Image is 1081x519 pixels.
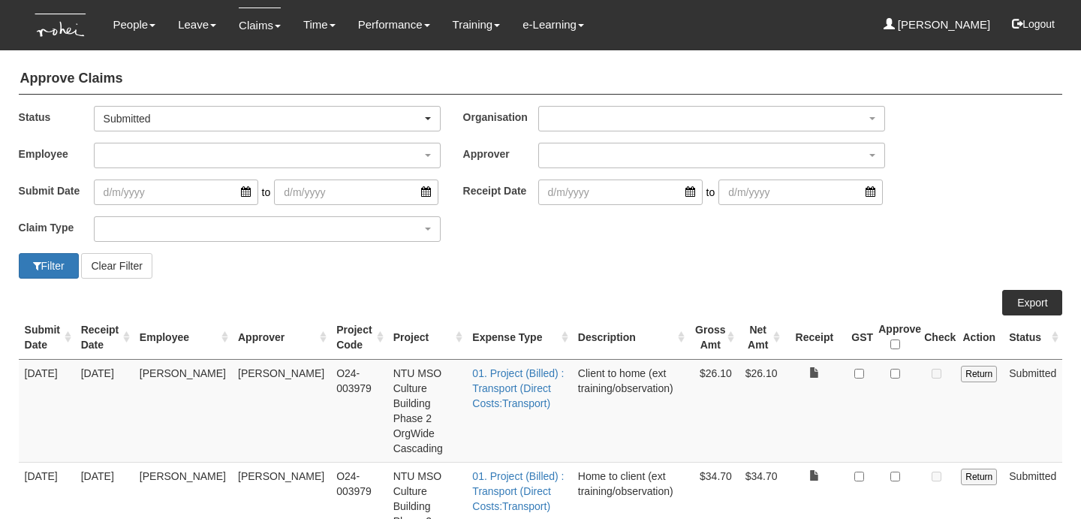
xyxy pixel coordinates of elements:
[104,111,422,126] div: Submitted
[463,106,538,128] label: Organisation
[19,143,94,164] label: Employee
[453,8,501,42] a: Training
[134,359,232,462] td: [PERSON_NAME]
[19,180,94,201] label: Submit Date
[918,315,955,360] th: Check
[688,359,738,462] td: $26.10
[463,180,538,201] label: Receipt Date
[258,180,275,205] span: to
[703,180,719,205] span: to
[688,315,738,360] th: Gross Amt : activate to sort column ascending
[738,315,784,360] th: Net Amt : activate to sort column ascending
[19,315,75,360] th: Submit Date : activate to sort column ascending
[961,366,997,382] input: Return
[19,253,79,279] button: Filter
[472,470,564,512] a: 01. Project (Billed) : Transport (Direct Costs:Transport)
[330,315,387,360] th: Project Code : activate to sort column ascending
[718,180,883,205] input: d/m/yyyy
[1018,459,1066,504] iframe: chat widget
[872,315,918,360] th: Approve
[522,8,584,42] a: e-Learning
[178,8,216,42] a: Leave
[19,64,1063,95] h4: Approve Claims
[19,359,75,462] td: [DATE]
[94,106,441,131] button: Submitted
[94,180,258,205] input: d/m/yyyy
[1002,290,1062,315] a: Export
[19,216,94,238] label: Claim Type
[358,8,430,42] a: Performance
[572,359,688,462] td: Client to home (ext training/observation)
[572,315,688,360] th: Description : activate to sort column ascending
[961,469,997,485] input: Return
[113,8,155,42] a: People
[387,315,467,360] th: Project : activate to sort column ascending
[274,180,438,205] input: d/m/yyyy
[239,8,281,43] a: Claims
[232,315,330,360] th: Approver : activate to sort column ascending
[466,315,571,360] th: Expense Type : activate to sort column ascending
[387,359,467,462] td: NTU MSO Culture Building Phase 2 OrgWide Cascading
[81,253,152,279] button: Clear Filter
[538,180,703,205] input: d/m/yyyy
[472,367,564,409] a: 01. Project (Billed) : Transport (Direct Costs:Transport)
[738,359,784,462] td: $26.10
[303,8,336,42] a: Time
[232,359,330,462] td: [PERSON_NAME]
[463,143,538,164] label: Approver
[884,8,991,42] a: [PERSON_NAME]
[75,359,134,462] td: [DATE]
[845,315,872,360] th: GST
[955,315,1003,360] th: Action
[330,359,387,462] td: O24-003979
[134,315,232,360] th: Employee : activate to sort column ascending
[1001,6,1065,42] button: Logout
[784,315,846,360] th: Receipt
[75,315,134,360] th: Receipt Date : activate to sort column ascending
[19,106,94,128] label: Status
[1003,315,1062,360] th: Status : activate to sort column ascending
[1003,359,1062,462] td: Submitted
